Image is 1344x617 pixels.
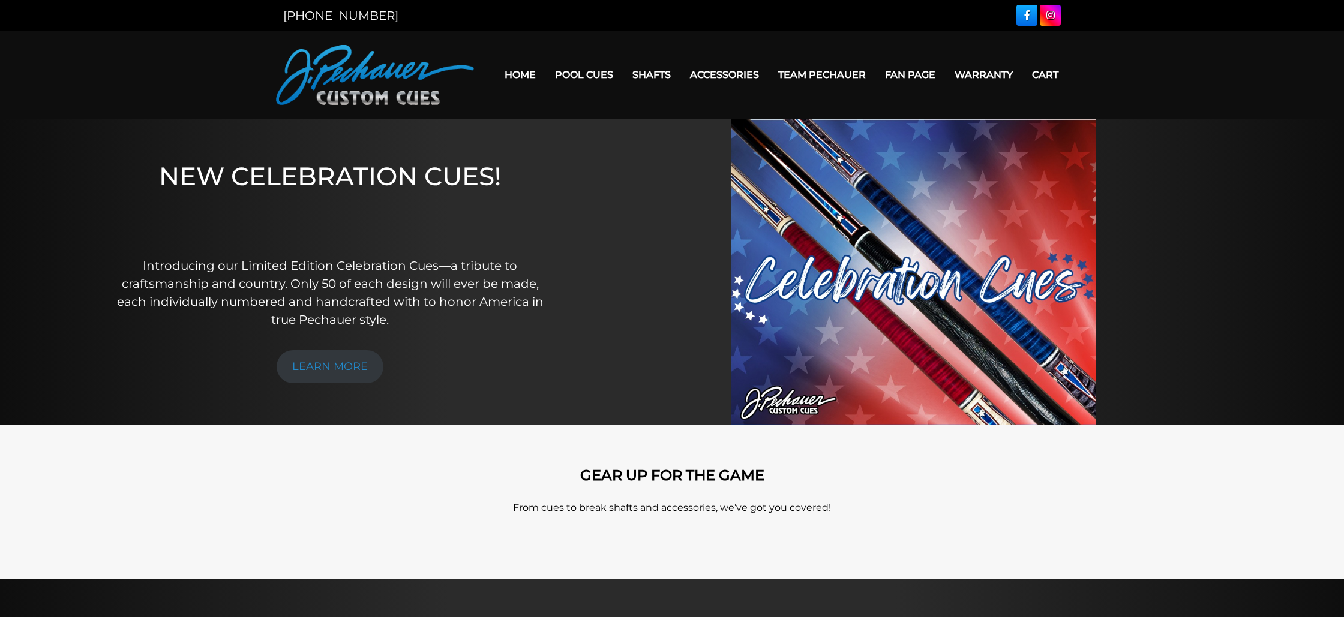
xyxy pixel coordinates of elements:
[580,466,764,484] strong: GEAR UP FOR THE GAME
[107,161,553,240] h1: NEW CELEBRATION CUES!
[330,501,1014,515] p: From cues to break shafts and accessories, we’ve got you covered!
[276,45,474,105] img: Pechauer Custom Cues
[545,59,623,90] a: Pool Cues
[495,59,545,90] a: Home
[875,59,945,90] a: Fan Page
[283,8,398,23] a: [PHONE_NUMBER]
[769,59,875,90] a: Team Pechauer
[623,59,680,90] a: Shafts
[1022,59,1068,90] a: Cart
[107,257,553,329] p: Introducing our Limited Edition Celebration Cues—a tribute to craftsmanship and country. Only 50 ...
[277,350,383,383] a: LEARN MORE
[680,59,769,90] a: Accessories
[945,59,1022,90] a: Warranty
